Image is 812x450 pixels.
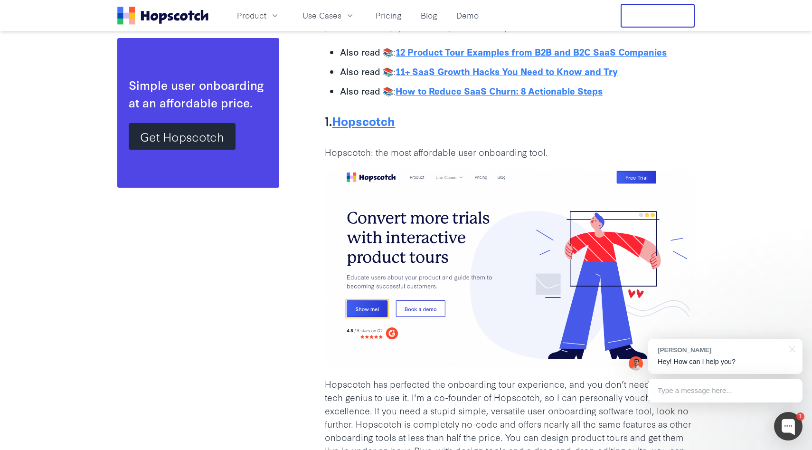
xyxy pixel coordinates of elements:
[129,123,236,149] a: Get Hopscotch
[117,7,208,25] a: Home
[453,8,482,23] a: Demo
[302,10,341,21] span: Use Cases
[629,356,643,371] img: Mark Spera
[621,4,695,28] button: Free Trial
[231,8,285,23] button: Product
[658,357,793,367] p: Hey! How can I help you?
[340,65,393,77] b: Also read 📚
[658,345,784,354] div: [PERSON_NAME]
[340,45,393,58] b: Also read 📚
[129,76,268,111] div: Simple user onboarding at an affordable price.
[237,10,266,21] span: Product
[332,112,395,129] a: Hopscotch
[325,145,695,159] p: Hopscotch: the most affordable user onboarding tool.
[340,84,695,97] p: :
[417,8,441,23] a: Blog
[396,84,603,97] a: How to Reduce SaaS Churn: 8 Actionable Steps
[648,379,803,402] div: Type a message here...
[297,8,360,23] button: Use Cases
[396,65,618,77] a: 11+ SaaS Growth Hacks You Need to Know and Try
[796,412,804,421] div: 1
[372,8,406,23] a: Pricing
[396,45,667,58] a: 12 Product Tour Examples from B2B and B2C SaaS Companies
[325,170,695,366] img: hopscotch-interactive-product-tour-software
[340,84,393,97] b: Also read 📚
[325,115,332,129] b: 1.
[340,65,695,78] p: :
[340,45,695,58] p: :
